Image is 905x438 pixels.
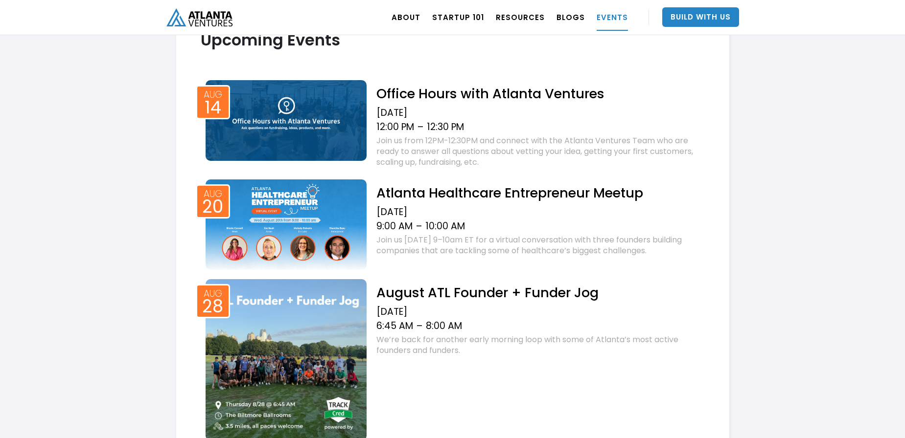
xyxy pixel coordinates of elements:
a: RESOURCES [496,3,545,31]
div: Aug [204,189,222,198]
div: 28 [202,299,223,314]
div: We’re back for another early morning loop with some of Atlanta’s most active founders and funders. [376,334,704,356]
div: 10:00 AM [425,220,465,232]
div: 12:00 PM [376,121,414,133]
div: [DATE] [376,206,704,218]
div: – [416,220,422,232]
div: [DATE] [376,306,704,318]
a: BLOGS [557,3,585,31]
img: Event thumb [206,80,367,161]
h2: Upcoming Events [201,31,705,48]
h2: Office Hours with Atlanta Ventures [376,85,704,102]
div: [DATE] [376,107,704,119]
div: 20 [202,199,223,214]
div: 9:00 AM [376,220,413,232]
h2: Atlanta Healthcare Entrepreneur Meetup [376,184,704,201]
div: 8:00 AM [426,320,462,332]
a: Event thumbAug14Office Hours with Atlanta Ventures[DATE]12:00 PM–12:30 PMJoin us from 12PM-12:30P... [201,78,705,170]
div: Aug [204,289,222,298]
div: Join us from 12PM-12:30PM and connect with the Atlanta Ventures Team who are ready to answer all ... [376,135,704,168]
a: ABOUT [392,3,420,31]
div: 12:30 PM [427,121,464,133]
div: 6:45 AM [376,320,413,332]
div: 14 [205,100,221,115]
div: – [417,320,422,332]
div: Join us [DATE] 9–10am ET for a virtual conversation with three founders building companies that a... [376,235,704,256]
a: EVENTS [597,3,628,31]
a: Startup 101 [432,3,484,31]
h2: August ATL Founder + Funder Jog [376,284,704,301]
div: Aug [204,90,222,99]
img: Event thumb [206,179,367,270]
a: Event thumbAug20Atlanta Healthcare Entrepreneur Meetup[DATE]9:00 AM–10:00 AMJoin us [DATE] 9–10am... [201,177,705,270]
div: – [418,121,423,133]
a: Build With Us [662,7,739,27]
